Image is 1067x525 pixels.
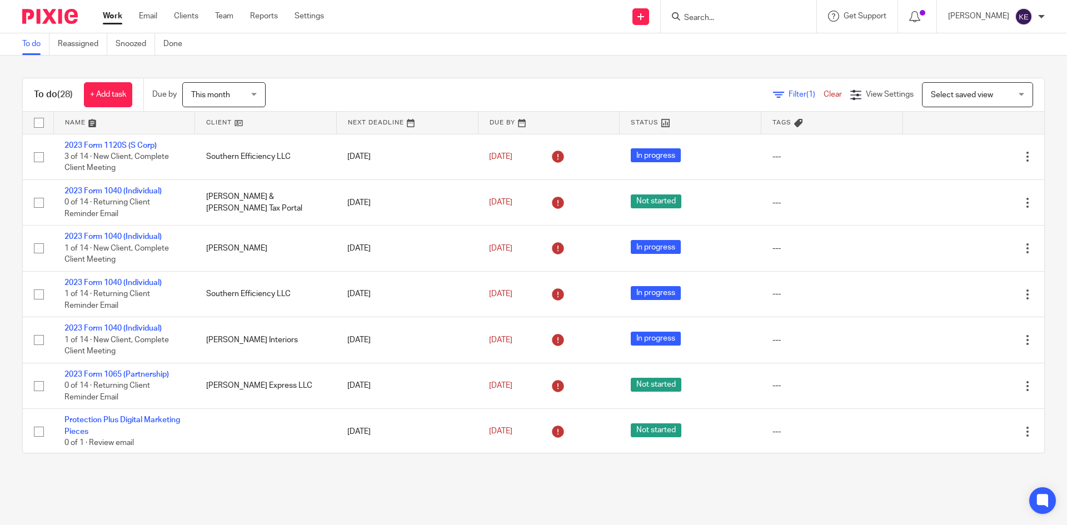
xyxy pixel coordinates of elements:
a: Protection Plus Digital Marketing Pieces [64,416,180,435]
div: --- [772,197,892,208]
td: [DATE] [336,409,478,454]
span: Not started [631,378,681,392]
span: Filter [789,91,824,98]
a: Done [163,33,191,55]
span: 0 of 1 · Review email [64,439,134,447]
img: Pixie [22,9,78,24]
a: 2023 Form 1065 (Partnership) [64,371,169,378]
span: 1 of 14 · New Client, Complete Client Meeting [64,244,169,264]
div: --- [772,334,892,346]
div: --- [772,288,892,299]
span: Not started [631,423,681,437]
span: [DATE] [489,382,512,389]
span: Not started [631,194,681,208]
a: Settings [295,11,324,22]
span: Tags [772,119,791,126]
a: 2023 Form 1040 (Individual) [64,279,162,287]
td: [DATE] [336,179,478,225]
a: Clear [824,91,842,98]
td: Southern Efficiency LLC [195,134,337,179]
div: --- [772,151,892,162]
td: [DATE] [336,363,478,408]
a: Reassigned [58,33,107,55]
a: To do [22,33,49,55]
td: [PERSON_NAME] [195,226,337,271]
a: 2023 Form 1040 (Individual) [64,324,162,332]
td: [PERSON_NAME] & [PERSON_NAME] Tax Portal [195,179,337,225]
span: View Settings [866,91,914,98]
td: [DATE] [336,271,478,317]
a: Snoozed [116,33,155,55]
td: [DATE] [336,134,478,179]
span: 3 of 14 · New Client, Complete Client Meeting [64,153,169,172]
span: In progress [631,286,681,300]
td: Southern Efficiency LLC [195,271,337,317]
img: svg%3E [1015,8,1033,26]
a: + Add task [84,82,132,107]
a: Clients [174,11,198,22]
span: [DATE] [489,336,512,344]
td: [PERSON_NAME] Express LLC [195,363,337,408]
a: 2023 Form 1040 (Individual) [64,233,162,241]
td: [PERSON_NAME] Interiors [195,317,337,363]
span: This month [191,91,230,99]
a: Reports [250,11,278,22]
a: Email [139,11,157,22]
span: 1 of 14 · Returning Client Reminder Email [64,290,150,309]
span: 0 of 14 · Returning Client Reminder Email [64,382,150,401]
div: --- [772,380,892,391]
span: (28) [57,90,73,99]
input: Search [683,13,783,23]
span: [DATE] [489,428,512,436]
span: (1) [806,91,815,98]
a: 2023 Form 1040 (Individual) [64,187,162,195]
span: 1 of 14 · New Client, Complete Client Meeting [64,336,169,356]
span: Select saved view [931,91,993,99]
div: --- [772,426,892,437]
span: In progress [631,332,681,346]
p: [PERSON_NAME] [948,11,1009,22]
span: [DATE] [489,290,512,298]
td: [DATE] [336,226,478,271]
a: Work [103,11,122,22]
span: [DATE] [489,244,512,252]
span: In progress [631,148,681,162]
td: [DATE] [336,317,478,363]
a: 2023 Form 1120S (S Corp) [64,142,157,149]
span: 0 of 14 · Returning Client Reminder Email [64,199,150,218]
span: In progress [631,240,681,254]
p: Due by [152,89,177,100]
div: --- [772,243,892,254]
a: Team [215,11,233,22]
h1: To do [34,89,73,101]
span: Get Support [844,12,886,20]
span: [DATE] [489,153,512,161]
span: [DATE] [489,199,512,207]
